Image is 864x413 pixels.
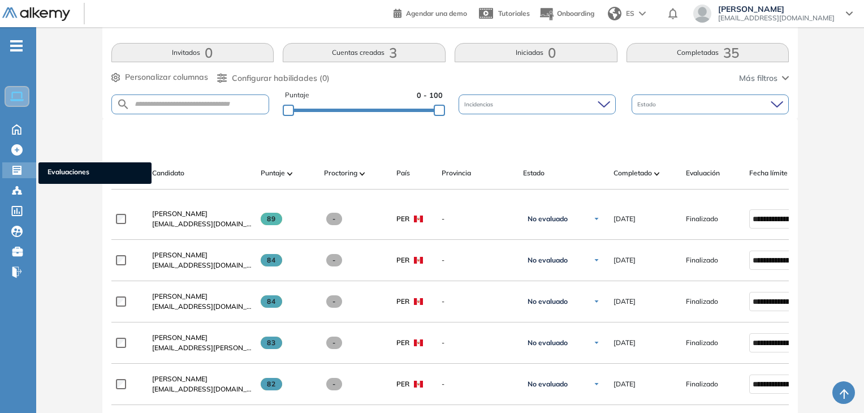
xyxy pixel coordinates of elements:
[523,168,545,178] span: Estado
[442,296,514,307] span: -
[718,14,835,23] span: [EMAIL_ADDRESS][DOMAIN_NAME]
[593,298,600,305] img: Ícono de flecha
[261,254,283,266] span: 84
[459,94,616,114] div: Incidencias
[627,43,789,62] button: Completadas35
[626,8,634,19] span: ES
[326,337,343,349] span: -
[152,333,208,342] span: [PERSON_NAME]
[528,297,568,306] span: No evaluado
[637,100,658,109] span: Estado
[360,172,365,175] img: [missing "en.ARROW_ALT" translation]
[152,219,252,229] span: [EMAIL_ADDRESS][DOMAIN_NAME]
[261,295,283,308] span: 84
[285,90,309,101] span: Puntaje
[152,251,208,259] span: [PERSON_NAME]
[686,338,718,348] span: Finalizado
[414,339,423,346] img: PER
[152,291,252,302] a: [PERSON_NAME]
[614,168,652,178] span: Completado
[152,209,252,219] a: [PERSON_NAME]
[261,168,285,178] span: Puntaje
[528,380,568,389] span: No evaluado
[442,214,514,224] span: -
[414,381,423,388] img: PER
[396,379,409,389] span: PER
[326,213,343,225] span: -
[718,5,835,14] span: [PERSON_NAME]
[152,302,252,312] span: [EMAIL_ADDRESS][DOMAIN_NAME]
[2,7,70,21] img: Logo
[539,2,594,26] button: Onboarding
[686,296,718,307] span: Finalizado
[232,72,330,84] span: Configurar habilidades (0)
[442,168,471,178] span: Provincia
[528,214,568,223] span: No evaluado
[152,260,252,270] span: [EMAIL_ADDRESS][DOMAIN_NAME]
[152,375,208,383] span: [PERSON_NAME]
[261,213,283,225] span: 89
[528,256,568,265] span: No evaluado
[396,255,409,265] span: PER
[152,209,208,218] span: [PERSON_NAME]
[608,7,621,20] img: world
[593,339,600,346] img: Ícono de flecha
[10,45,23,47] i: -
[111,43,274,62] button: Invitados0
[442,255,514,265] span: -
[326,254,343,266] span: -
[593,381,600,388] img: Ícono de flecha
[261,378,283,390] span: 82
[614,296,636,307] span: [DATE]
[632,94,789,114] div: Estado
[47,167,142,179] span: Evaluaciones
[326,295,343,308] span: -
[396,338,409,348] span: PER
[614,338,636,348] span: [DATE]
[414,216,423,222] img: PER
[686,255,718,265] span: Finalizado
[654,172,660,175] img: [missing "en.ARROW_ALT" translation]
[152,168,184,178] span: Candidato
[394,6,467,19] a: Agendar una demo
[324,168,357,178] span: Proctoring
[557,9,594,18] span: Onboarding
[261,337,283,349] span: 83
[111,71,208,83] button: Personalizar columnas
[593,216,600,222] img: Ícono de flecha
[455,43,617,62] button: Iniciadas0
[287,172,293,175] img: [missing "en.ARROW_ALT" translation]
[639,11,646,16] img: arrow
[442,379,514,389] span: -
[528,338,568,347] span: No evaluado
[739,72,789,84] button: Más filtros
[686,214,718,224] span: Finalizado
[442,338,514,348] span: -
[417,90,443,101] span: 0 - 100
[217,72,330,84] button: Configurar habilidades (0)
[396,296,409,307] span: PER
[152,292,208,300] span: [PERSON_NAME]
[414,298,423,305] img: PER
[593,257,600,264] img: Ícono de flecha
[614,214,636,224] span: [DATE]
[614,255,636,265] span: [DATE]
[326,378,343,390] span: -
[396,214,409,224] span: PER
[152,374,252,384] a: [PERSON_NAME]
[283,43,446,62] button: Cuentas creadas3
[125,71,208,83] span: Personalizar columnas
[498,9,530,18] span: Tutoriales
[464,100,495,109] span: Incidencias
[152,333,252,343] a: [PERSON_NAME]
[396,168,410,178] span: País
[686,379,718,389] span: Finalizado
[152,250,252,260] a: [PERSON_NAME]
[152,384,252,394] span: [EMAIL_ADDRESS][DOMAIN_NAME]
[614,379,636,389] span: [DATE]
[686,168,720,178] span: Evaluación
[406,9,467,18] span: Agendar una demo
[739,72,777,84] span: Más filtros
[152,343,252,353] span: [EMAIL_ADDRESS][PERSON_NAME][DOMAIN_NAME]
[749,168,788,178] span: Fecha límite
